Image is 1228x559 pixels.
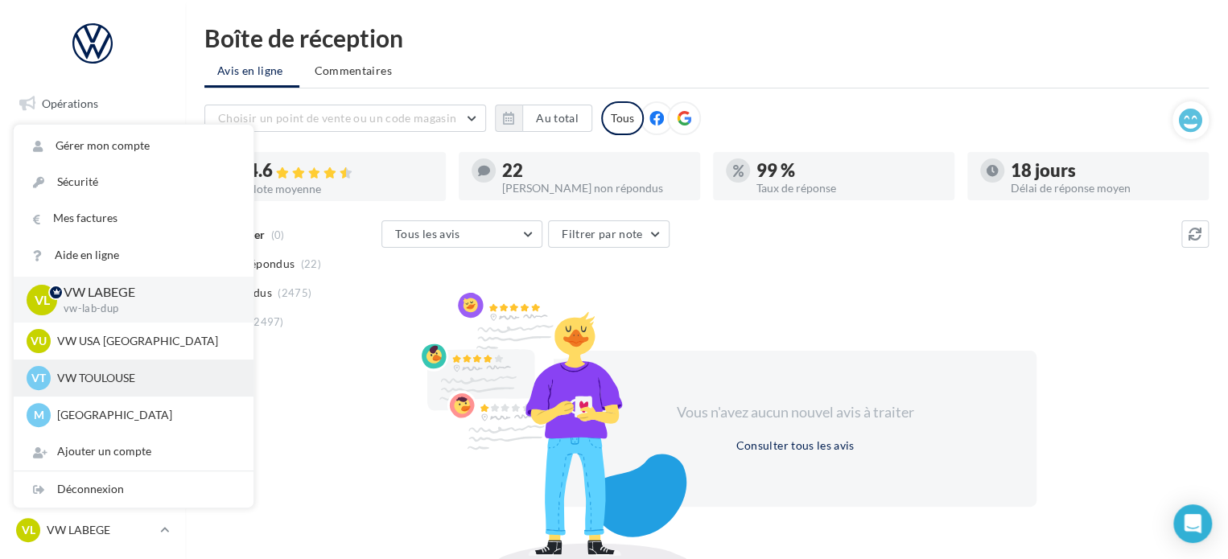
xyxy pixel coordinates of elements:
[502,183,687,194] div: [PERSON_NAME] non répondus
[204,26,1209,50] div: Boîte de réception
[57,333,234,349] p: VW USA [GEOGRAPHIC_DATA]
[495,105,592,132] button: Au total
[315,64,392,77] span: Commentaires
[1173,504,1212,543] div: Open Intercom Messenger
[250,315,284,328] span: (2497)
[42,97,98,110] span: Opérations
[31,370,46,386] span: VT
[756,183,942,194] div: Taux de réponse
[502,162,687,179] div: 22
[10,328,175,362] a: Calendrier
[10,421,175,469] a: Campagnes DataOnDemand
[301,257,321,270] span: (22)
[218,111,456,125] span: Choisir un point de vente ou un code magasin
[204,105,486,132] button: Choisir un point de vente ou un code magasin
[14,237,253,273] a: Aide en ligne
[278,286,311,299] span: (2475)
[10,127,175,162] a: Boîte de réception
[14,128,253,164] a: Gérer mon compte
[1011,162,1196,179] div: 18 jours
[10,208,175,242] a: Campagnes
[64,283,228,302] p: VW LABEGE
[1011,183,1196,194] div: Délai de réponse moyen
[548,220,670,248] button: Filtrer par note
[10,87,175,121] a: Opérations
[10,168,175,202] a: Visibilité en ligne
[14,434,253,470] div: Ajouter un compte
[522,105,592,132] button: Au total
[601,101,644,135] div: Tous
[729,436,860,455] button: Consulter tous les avis
[22,522,35,538] span: VL
[14,471,253,508] div: Déconnexion
[31,333,47,349] span: VU
[381,220,542,248] button: Tous les avis
[248,162,433,180] div: 4.6
[14,164,253,200] a: Sécurité
[10,288,175,322] a: Médiathèque
[47,522,154,538] p: VW LABEGE
[57,370,234,386] p: VW TOULOUSE
[14,200,253,236] a: Mes factures
[220,256,295,272] span: Non répondus
[57,407,234,423] p: [GEOGRAPHIC_DATA]
[64,302,228,316] p: vw-lab-dup
[248,183,433,195] div: Note moyenne
[35,290,50,309] span: VL
[756,162,942,179] div: 99 %
[10,368,175,416] a: PLV et print personnalisable
[34,407,44,423] span: M
[395,227,460,240] span: Tous les avis
[13,515,172,545] a: VL VW LABEGE
[657,402,933,423] div: Vous n'avez aucun nouvel avis à traiter
[10,249,175,282] a: Contacts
